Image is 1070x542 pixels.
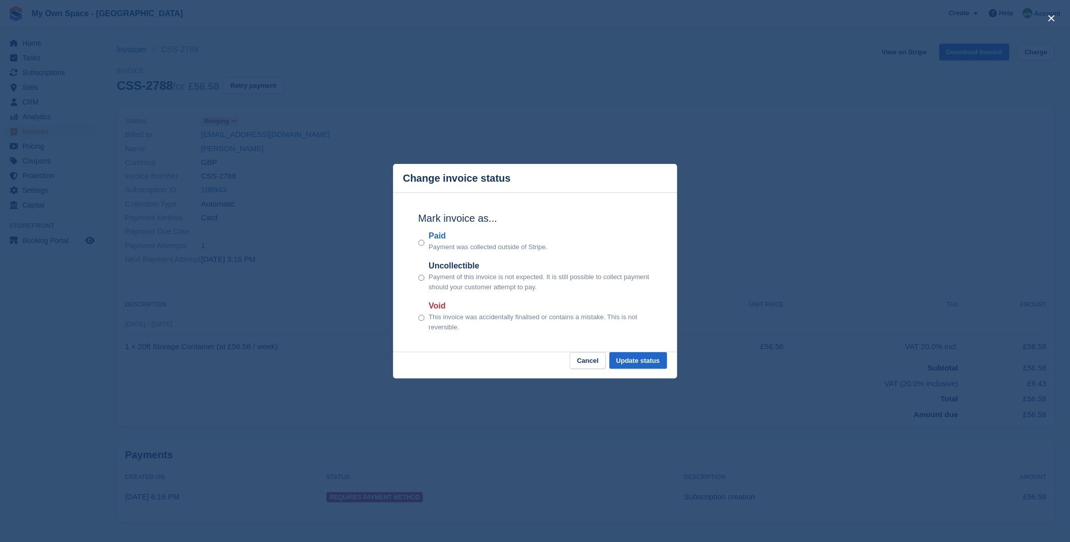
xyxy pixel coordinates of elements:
button: Update status [609,352,667,369]
h2: Mark invoice as... [418,211,652,226]
label: Uncollectible [429,260,652,272]
p: Payment was collected outside of Stripe. [429,242,547,252]
p: This invoice was accidentally finalised or contains a mistake. This is not reversible. [429,312,652,332]
button: Cancel [570,352,606,369]
label: Void [429,300,652,312]
p: Payment of this invoice is not expected. It is still possible to collect payment should your cust... [429,272,652,292]
label: Paid [429,230,547,242]
button: close [1044,10,1060,26]
p: Change invoice status [403,173,511,184]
